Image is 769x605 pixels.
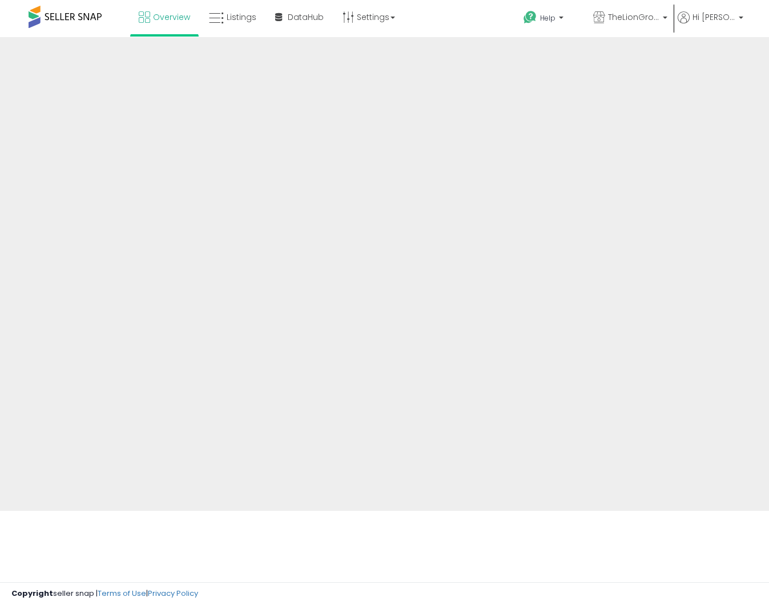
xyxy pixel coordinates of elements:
[678,11,743,37] a: Hi [PERSON_NAME]
[540,13,555,23] span: Help
[514,2,583,37] a: Help
[523,10,537,25] i: Get Help
[608,11,659,23] span: TheLionGroup US
[288,11,324,23] span: DataHub
[692,11,735,23] span: Hi [PERSON_NAME]
[153,11,190,23] span: Overview
[227,11,256,23] span: Listings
